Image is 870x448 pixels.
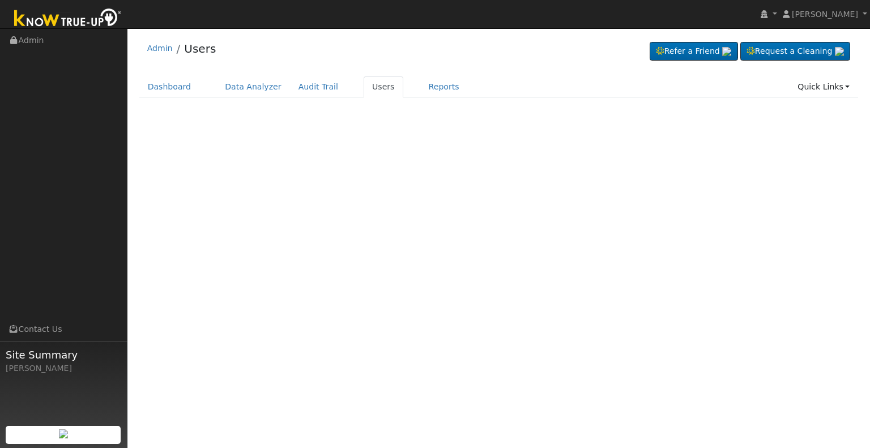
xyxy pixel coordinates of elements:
a: Dashboard [139,76,200,97]
img: retrieve [722,47,731,56]
img: Know True-Up [8,6,127,32]
img: retrieve [835,47,844,56]
a: Users [184,42,216,56]
a: Admin [147,44,173,53]
a: Reports [420,76,468,97]
a: Request a Cleaning [740,42,850,61]
a: Audit Trail [290,76,347,97]
div: [PERSON_NAME] [6,362,121,374]
a: Quick Links [789,76,858,97]
span: Site Summary [6,347,121,362]
a: Users [364,76,403,97]
img: retrieve [59,429,68,438]
a: Refer a Friend [650,42,738,61]
a: Data Analyzer [216,76,290,97]
span: [PERSON_NAME] [792,10,858,19]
